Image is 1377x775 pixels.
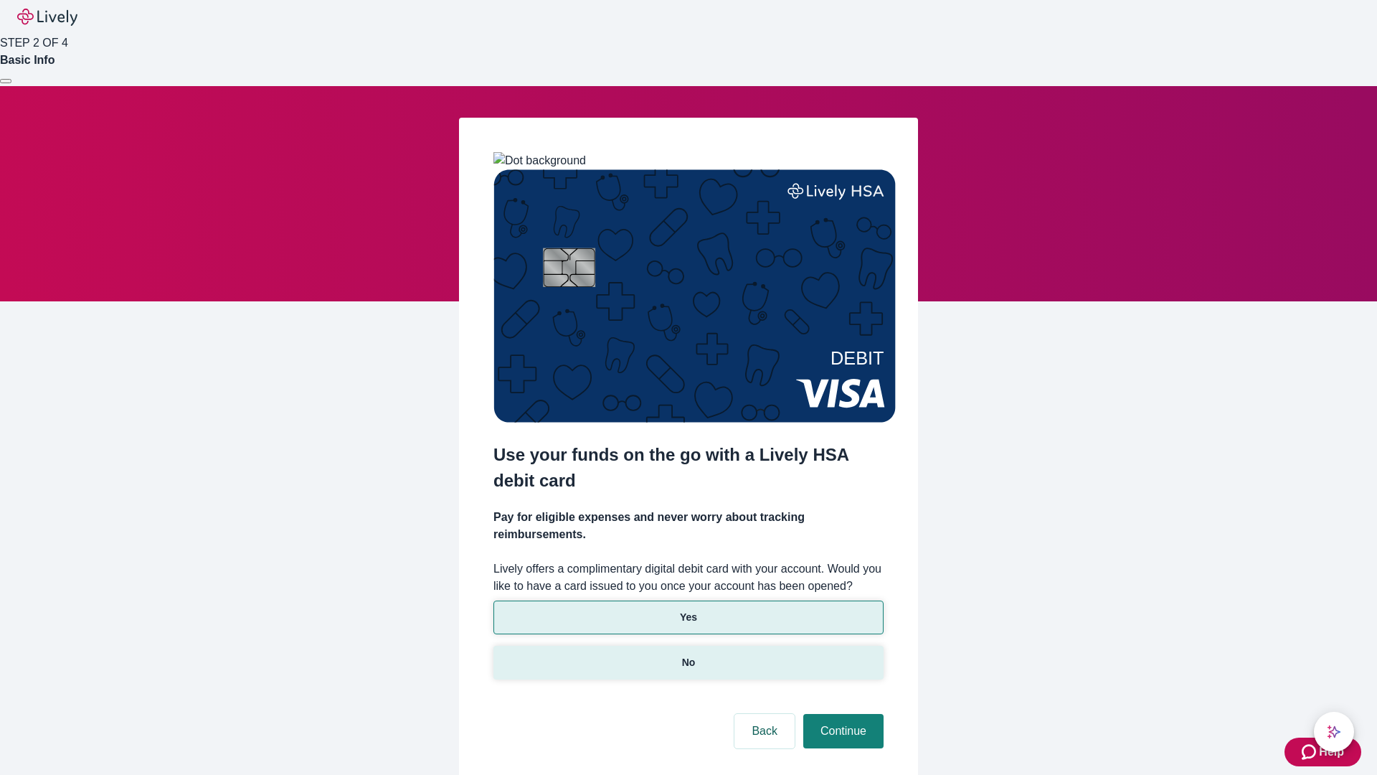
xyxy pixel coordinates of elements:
[493,509,884,543] h4: Pay for eligible expenses and never worry about tracking reimbursements.
[803,714,884,748] button: Continue
[493,442,884,494] h2: Use your funds on the go with a Lively HSA debit card
[680,610,697,625] p: Yes
[734,714,795,748] button: Back
[1319,743,1344,761] span: Help
[493,152,586,169] img: Dot background
[1302,743,1319,761] svg: Zendesk support icon
[493,601,884,634] button: Yes
[1327,725,1341,739] svg: Lively AI Assistant
[493,169,896,423] img: Debit card
[1284,738,1361,766] button: Zendesk support iconHelp
[493,560,884,595] label: Lively offers a complimentary digital debit card with your account. Would you like to have a card...
[682,655,696,670] p: No
[17,9,77,26] img: Lively
[493,646,884,680] button: No
[1314,712,1354,752] button: chat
